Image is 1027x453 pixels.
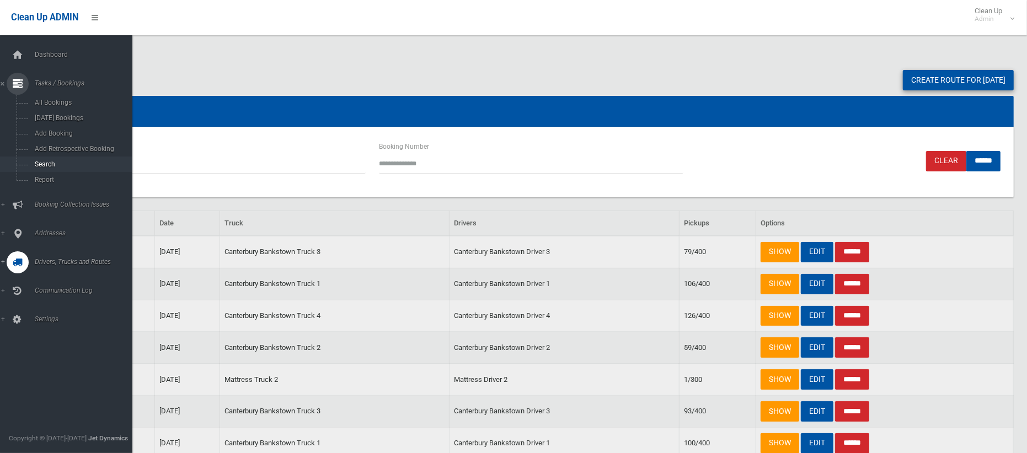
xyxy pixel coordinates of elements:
[975,15,1002,23] small: Admin
[31,258,132,266] span: Drivers, Trucks and Routes
[801,274,833,294] a: EDIT
[379,141,429,153] label: Booking Number
[220,300,450,332] td: Canterbury Bankstown Truck 4
[154,268,220,300] td: [DATE]
[926,151,966,171] a: Clear
[801,306,833,326] a: EDIT
[220,236,450,268] td: Canterbury Bankstown Truck 3
[31,99,123,106] span: All Bookings
[31,229,132,237] span: Addresses
[220,364,450,396] td: Mattress Truck 2
[31,287,132,294] span: Communication Log
[154,211,220,236] th: Date
[761,242,799,262] a: SHOW
[88,434,128,442] strong: Jet Dynamics
[154,300,220,332] td: [DATE]
[761,274,799,294] a: SHOW
[679,236,756,268] td: 79/400
[903,70,1014,90] a: Create route for [DATE]
[31,145,123,153] span: Add Retrospective Booking
[31,160,123,168] span: Search
[31,130,123,137] span: Add Booking
[31,315,132,323] span: Settings
[450,364,680,396] td: Mattress Driver 2
[801,242,833,262] a: EDIT
[450,268,680,300] td: Canterbury Bankstown Driver 1
[11,12,78,23] span: Clean Up ADMIN
[761,306,799,326] a: SHOW
[31,51,132,58] span: Dashboard
[679,300,756,332] td: 126/400
[450,332,680,364] td: Canterbury Bankstown Driver 2
[679,332,756,364] td: 59/400
[801,369,833,390] a: EDIT
[154,396,220,428] td: [DATE]
[49,75,1014,87] h3: Manage Routes
[31,176,123,184] span: Report
[450,396,680,428] td: Canterbury Bankstown Driver 3
[154,236,220,268] td: [DATE]
[220,268,450,300] td: Canterbury Bankstown Truck 1
[31,114,123,122] span: [DATE] Bookings
[761,369,799,390] a: SHOW
[761,401,799,422] a: SHOW
[154,332,220,364] td: [DATE]
[761,337,799,358] a: SHOW
[801,337,833,358] a: EDIT
[220,396,450,428] td: Canterbury Bankstown Truck 3
[450,236,680,268] td: Canterbury Bankstown Driver 3
[969,7,1013,23] span: Clean Up
[220,332,450,364] td: Canterbury Bankstown Truck 2
[220,211,450,236] th: Truck
[679,396,756,428] td: 93/400
[450,211,680,236] th: Drivers
[679,364,756,396] td: 1/300
[756,211,1014,236] th: Options
[31,79,132,87] span: Tasks / Bookings
[31,201,132,208] span: Booking Collection Issues
[679,268,756,300] td: 106/400
[9,434,87,442] span: Copyright © [DATE]-[DATE]
[801,401,833,422] a: EDIT
[154,364,220,396] td: [DATE]
[679,211,756,236] th: Pickups
[450,300,680,332] td: Canterbury Bankstown Driver 4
